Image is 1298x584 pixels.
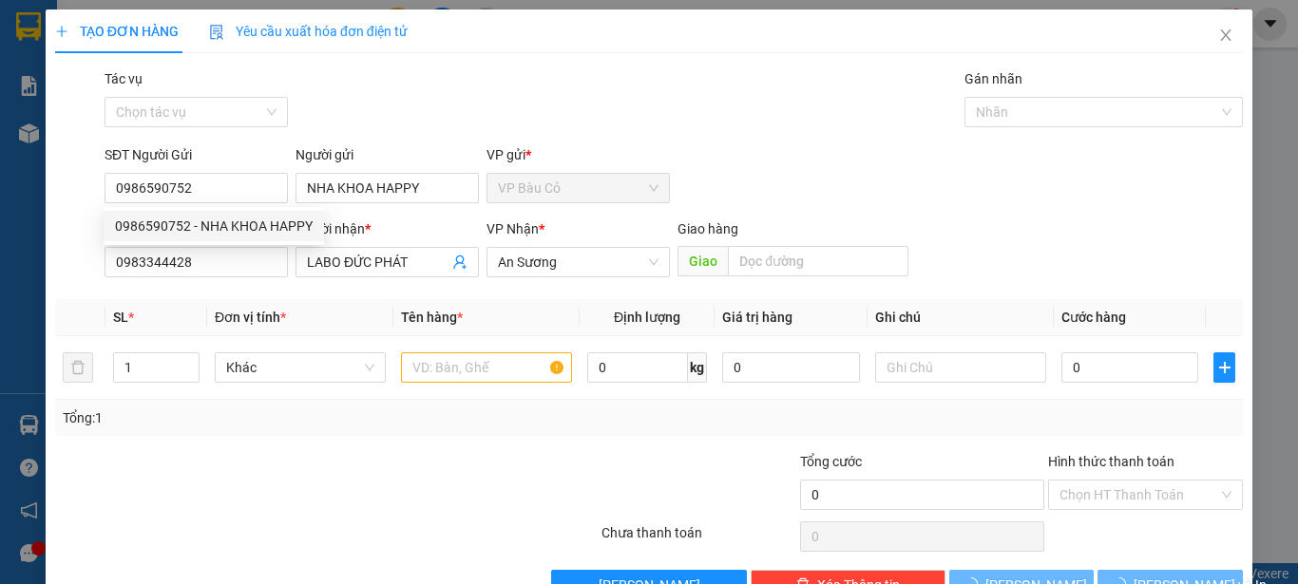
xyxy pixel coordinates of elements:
[1061,310,1126,325] span: Cước hàng
[1214,360,1234,375] span: plus
[614,310,680,325] span: Định lượng
[498,248,659,276] span: An Sương
[1048,454,1174,469] label: Hình thức thanh toán
[55,24,179,39] span: TẠO ĐƠN HÀNG
[16,16,170,39] div: VP Bàu Cỏ
[16,39,170,62] div: chị tâm
[215,310,286,325] span: Đơn vị tính
[487,144,670,165] div: VP gửi
[113,310,128,325] span: SL
[688,352,707,383] span: kg
[183,62,378,85] div: tình
[868,299,1054,336] th: Ghi chú
[63,352,93,383] button: delete
[600,522,798,556] div: Chưa thanh toán
[964,71,1022,86] label: Gán nhãn
[1218,28,1233,43] span: close
[209,24,408,39] span: Yêu cầu xuất hóa đơn điện tử
[401,352,572,383] input: VD: Bàn, Ghế
[1213,352,1235,383] button: plus
[209,25,224,40] img: icon
[226,353,374,382] span: Khác
[105,144,288,165] div: SĐT Người Gửi
[875,352,1046,383] input: Ghi Chú
[722,310,792,325] span: Giá trị hàng
[678,221,738,236] span: Giao hàng
[183,85,378,111] div: 0906930074
[800,454,862,469] span: Tổng cước
[55,25,68,38] span: plus
[498,174,659,202] span: VP Bàu Cỏ
[183,16,378,62] div: VP [GEOGRAPHIC_DATA]
[14,124,44,144] span: CR :
[105,71,143,86] label: Tác vụ
[722,352,859,383] input: 0
[16,18,46,38] span: Gửi:
[487,221,539,236] span: VP Nhận
[296,144,479,165] div: Người gửi
[678,246,728,276] span: Giao
[1199,9,1252,63] button: Close
[14,122,173,145] div: 50.000
[104,211,324,241] div: 0986590752 - NHA KHOA HAPPY
[63,407,503,428] div: Tổng: 1
[183,18,228,38] span: Nhận:
[296,218,479,239] div: Người nhận
[115,216,313,236] div: 0986590752 - NHA KHOA HAPPY
[728,246,908,276] input: Dọc đường
[452,254,468,270] span: user-add
[401,310,463,325] span: Tên hàng
[16,62,170,88] div: 0382570052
